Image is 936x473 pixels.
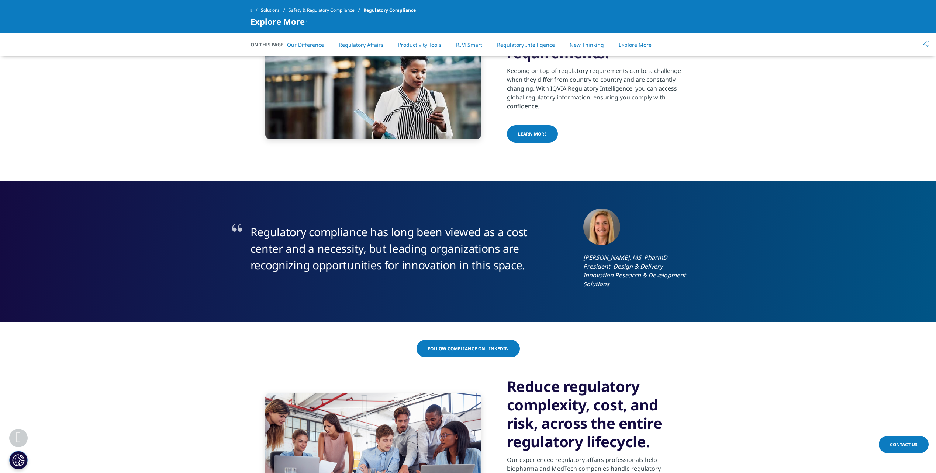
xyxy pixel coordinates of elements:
span: Learn more [518,131,547,137]
span: On This Page [251,41,291,48]
button: Cookies Settings [9,451,28,469]
a: New Thinking [570,41,604,48]
a: Contact Us [879,436,929,453]
a: Explore More [619,41,652,48]
img: businesswoman using smart phone in the city [265,1,481,139]
a: RIM Smart [456,41,482,48]
a: Safety & Regulatory Compliance [289,4,363,17]
div: Keeping on top of regulatory requirements can be a challenge when they differ from country to cou... [507,62,686,111]
a: Regulatory Affairs [339,41,383,48]
a: Solutions [261,4,289,17]
a: Follow Compliance on LinkedIn [417,340,520,357]
a: Productivity Tools [398,41,441,48]
span: Regulatory Compliance [363,4,416,17]
a: Learn more [507,125,558,143]
img: quotes.png [232,224,244,233]
p: [PERSON_NAME], MS, PharmD President, Design & Delivery Innovation Research & Development Solutions [583,253,686,288]
img: Cynthia Verst [583,209,620,245]
span: Explore More [251,17,305,26]
h3: Reduce regulatory complexity, cost, and risk, across the entire regulatory lifecycle. [507,377,686,451]
a: Our Difference [287,41,324,48]
a: Regulatory Intelligence [497,41,555,48]
span: Contact Us [890,441,918,448]
span: Follow Compliance on LinkedIn [428,346,509,352]
h3: Stay up to date with changing regulatory requirements. [507,7,686,62]
p: Regulatory compliance has long been viewed as a cost center and a necessity, but leading organiza... [251,224,530,273]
